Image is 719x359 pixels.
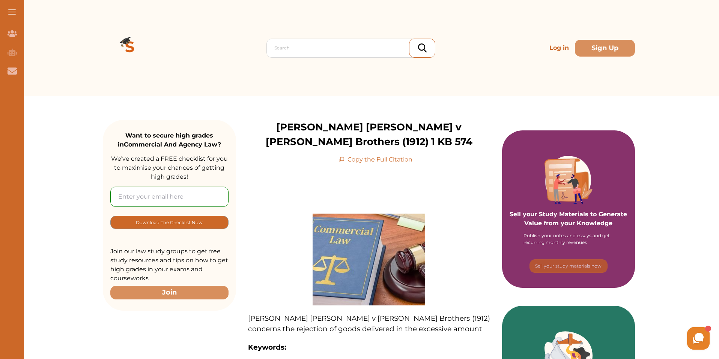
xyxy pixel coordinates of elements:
span: We’ve created a FREE checklist for you to maximise your chances of getting high grades! [111,155,228,180]
button: Join [110,286,229,299]
strong: Want to secure high grades in Commercial And Agency Law ? [118,132,221,148]
button: [object Object] [529,259,608,273]
img: Purple card image [545,156,593,204]
img: search_icon [418,43,427,52]
p: Download The Checklist Now [136,218,203,227]
strong: Keywords: [248,343,286,352]
p: Copy the Full Citation [338,155,412,164]
button: Sign Up [575,40,635,57]
p: [PERSON_NAME] [PERSON_NAME] v [PERSON_NAME] Brothers (1912) 1 KB 574 [236,120,502,149]
iframe: HelpCrunch [539,325,711,352]
p: Join our law study groups to get free study resources and tips on how to get high grades in your ... [110,247,229,283]
img: Commercial-and-Agency-Law-feature-300x245.jpg [313,214,425,305]
input: Enter your email here [110,187,229,207]
img: Logo [103,21,157,75]
button: [object Object] [110,216,229,229]
p: Log in [546,40,572,55]
p: Sell your study materials now [535,263,602,269]
p: Sell your Study Materials to Generate Value from your Knowledge [510,189,628,228]
div: Publish your notes and essays and get recurring monthly revenues [523,232,614,246]
span: [PERSON_NAME] [PERSON_NAME] v [PERSON_NAME] Brothers (1912) concerns the rejection of goods deliv... [248,314,490,333]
